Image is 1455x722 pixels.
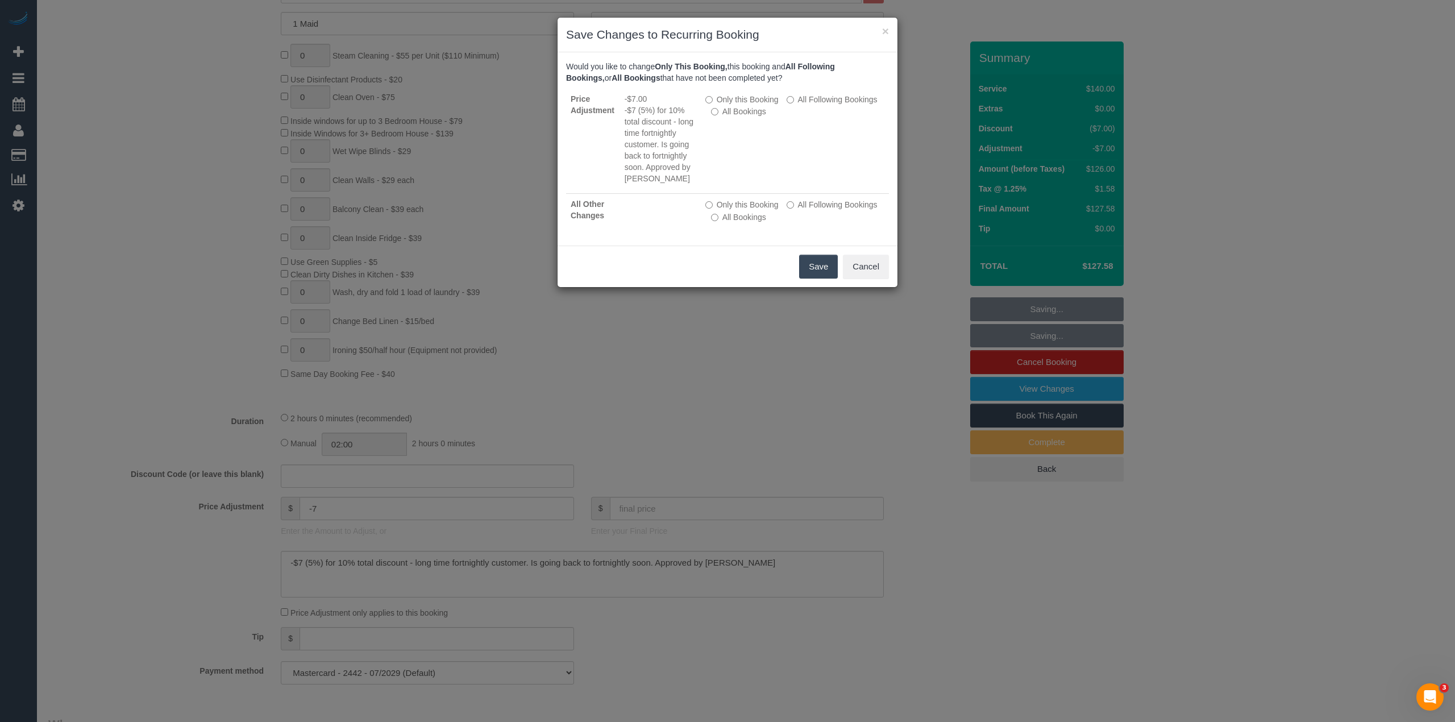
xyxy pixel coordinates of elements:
[705,201,713,209] input: Only this Booking
[571,94,614,115] strong: Price Adjustment
[566,61,889,84] p: Would you like to change this booking and or that have not been completed yet?
[705,94,779,105] label: All other bookings in the series will remain the same.
[705,96,713,103] input: Only this Booking
[625,93,696,105] li: -$7.00
[711,108,718,115] input: All Bookings
[566,26,889,43] h3: Save Changes to Recurring Booking
[787,94,878,105] label: This and all the bookings after it will be changed.
[787,199,878,210] label: This and all the bookings after it will be changed.
[711,214,718,221] input: All Bookings
[705,199,779,210] label: All other bookings in the series will remain the same.
[1416,683,1444,711] iframe: Intercom live chat
[843,255,889,279] button: Cancel
[711,106,766,117] label: All bookings that have not been completed yet will be changed.
[787,96,794,103] input: All Following Bookings
[799,255,838,279] button: Save
[655,62,727,71] b: Only This Booking,
[1440,683,1449,692] span: 3
[571,200,604,220] strong: All Other Changes
[711,211,766,223] label: All bookings that have not been completed yet will be changed.
[787,201,794,209] input: All Following Bookings
[882,25,889,37] button: ×
[625,105,696,184] li: -$7 (5%) for 10% total discount - long time fortnightly customer. Is going back to fortnightly so...
[612,73,660,82] b: All Bookings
